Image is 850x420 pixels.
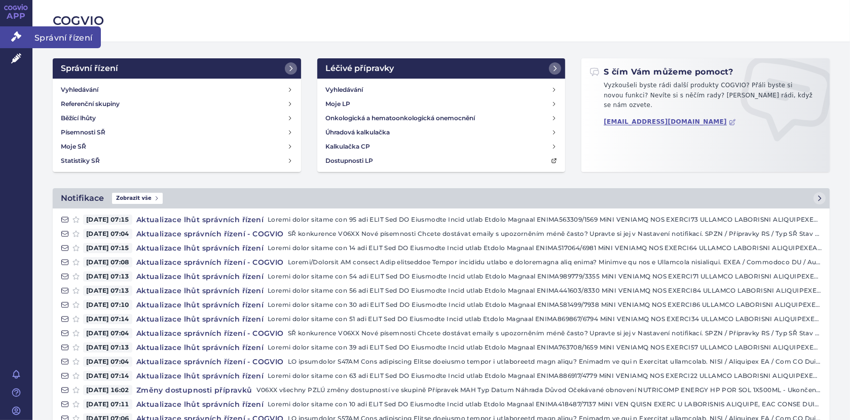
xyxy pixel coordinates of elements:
h4: Aktualizace lhůt správních řízení [132,215,268,225]
h2: S čím Vám můžeme pomoct? [589,66,733,78]
a: Statistiky SŘ [57,154,297,168]
h2: COGVIO [53,12,830,29]
p: Loremi dolor sitame con 10 adi ELIT Sed DO Eiusmodte Incid utlab Etdolo Magnaal ENIMA418487/7137 ... [268,399,822,409]
h4: Vyhledávání [61,85,98,95]
span: [DATE] 07:04 [83,357,132,367]
span: [DATE] 07:13 [83,271,132,282]
h4: Referenční skupiny [61,99,120,109]
a: Moje SŘ [57,139,297,154]
h2: Notifikace [61,192,104,204]
p: Loremi/Dolorsit AM consect Adip elitseddoe Tempor incididu utlabo e doloremagna aliq enima? Minim... [288,257,822,267]
h4: Aktualizace lhůt správních řízení [132,271,268,282]
h4: Moje LP [325,99,350,109]
h4: Kalkulačka CP [325,142,370,152]
span: [DATE] 07:15 [83,243,132,253]
span: [DATE] 07:15 [83,215,132,225]
a: Dostupnosti LP [321,154,562,168]
h4: Aktualizace správních řízení - COGVIO [132,357,288,367]
h4: Aktualizace lhůt správních řízení [132,286,268,296]
a: Onkologická a hematoonkologická onemocnění [321,111,562,125]
span: [DATE] 16:02 [83,385,132,395]
h4: Dostupnosti LP [325,156,373,166]
p: Loremi dolor sitame con 54 adi ELIT Sed DO Eiusmodte Incid utlab Etdolo Magnaal ENIMA989779/3355 ... [268,271,822,282]
a: NotifikaceZobrazit vše [53,188,830,208]
h4: Vyhledávání [325,85,363,95]
a: Písemnosti SŘ [57,125,297,139]
h4: Aktualizace lhůt správních řízení [132,314,268,324]
a: Moje LP [321,97,562,111]
p: Loremi dolor sitame con 14 adi ELIT Sed DO Eiusmodte Incid utlab Etdolo Magnaal ENIMA517064/6981 ... [268,243,822,253]
p: V06XX všechny PZLÚ změny dostupností ve skupině Přípravek MAH Typ Datum Náhrada Důvod Očekávané o... [256,385,822,395]
h4: Moje SŘ [61,142,86,152]
span: [DATE] 07:04 [83,328,132,338]
h4: Úhradová kalkulačka [325,127,390,137]
h4: Onkologická a hematoonkologická onemocnění [325,113,475,123]
p: Loremi dolor sitame con 95 adi ELIT Sed DO Eiusmodte Incid utlab Etdolo Magnaal ENIMA563309/1569 ... [268,215,822,225]
h4: Aktualizace lhůt správních řízení [132,342,268,353]
span: [DATE] 07:14 [83,371,132,381]
p: Loremi dolor sitame con 63 adi ELIT Sed DO Eiusmodte Incid utlab Etdolo Magnaal ENIMA886917/4779 ... [268,371,822,381]
span: Zobrazit vše [112,193,163,204]
p: Loremi dolor sitame con 51 adi ELIT Sed DO Eiusmodte Incid utlab Etdolo Magnaal ENIMA869867/6794 ... [268,314,822,324]
a: Běžící lhůty [57,111,297,125]
a: Vyhledávání [321,83,562,97]
p: SŘ konkurence V06XX Nové písemnosti Chcete dostávat emaily s upozorněním méně často? Upravte si j... [288,328,822,338]
a: Léčivé přípravky [317,58,566,79]
span: [DATE] 07:08 [83,257,132,267]
h4: Aktualizace správních řízení - COGVIO [132,229,288,239]
a: Kalkulačka CP [321,139,562,154]
p: Loremi dolor sitame con 30 adi ELIT Sed DO Eiusmodte Incid utlab Etdolo Magnaal ENIMA581499/7938 ... [268,300,822,310]
span: [DATE] 07:10 [83,300,132,310]
span: [DATE] 07:13 [83,286,132,296]
a: Úhradová kalkulačka [321,125,562,139]
h4: Statistiky SŘ [61,156,100,166]
h4: Běžící lhůty [61,113,96,123]
span: Správní řízení [32,26,101,48]
a: Vyhledávání [57,83,297,97]
p: Loremi dolor sitame con 56 adi ELIT Sed DO Eiusmodte Incid utlab Etdolo Magnaal ENIMA441603/8330 ... [268,286,822,296]
span: [DATE] 07:04 [83,229,132,239]
p: Loremi dolor sitame con 39 adi ELIT Sed DO Eiusmodte Incid utlab Etdolo Magnaal ENIMA763708/1659 ... [268,342,822,353]
a: Správní řízení [53,58,301,79]
h4: Aktualizace lhůt správních řízení [132,399,268,409]
h4: Aktualizace lhůt správních řízení [132,243,268,253]
a: Referenční skupiny [57,97,297,111]
h4: Písemnosti SŘ [61,127,105,137]
p: Vyzkoušeli byste rádi další produkty COGVIO? Přáli byste si novou funkci? Nevíte si s něčím rady?... [589,81,822,115]
span: [DATE] 07:13 [83,342,132,353]
h4: Aktualizace lhůt správních řízení [132,371,268,381]
p: LO ipsumdolor S47AM Cons adipiscing Elitse doeiusmo tempor i utlaboreetd magn aliqu? Enimadm ve q... [288,357,822,367]
h2: Správní řízení [61,62,118,75]
h4: Změny dostupnosti přípravků [132,385,256,395]
h4: Aktualizace správních řízení - COGVIO [132,257,288,267]
span: [DATE] 07:14 [83,314,132,324]
a: [EMAIL_ADDRESS][DOMAIN_NAME] [604,118,736,126]
h4: Aktualizace lhůt správních řízení [132,300,268,310]
h4: Aktualizace správních řízení - COGVIO [132,328,288,338]
p: SŘ konkurence V06XX Nové písemnosti Chcete dostávat emaily s upozorněním méně často? Upravte si j... [288,229,822,239]
h2: Léčivé přípravky [325,62,394,75]
span: [DATE] 07:11 [83,399,132,409]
